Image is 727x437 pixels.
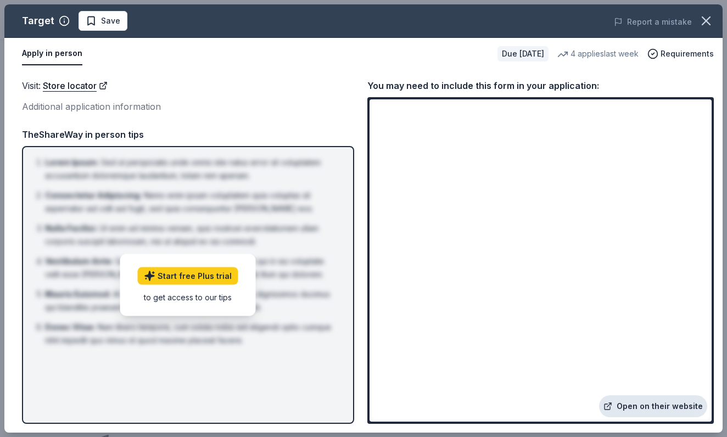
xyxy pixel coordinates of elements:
li: Nemo enim ipsam voluptatem quia voluptas sit aspernatur aut odit aut fugit, sed quia consequuntur... [45,189,338,215]
li: Ut enim ad minima veniam, quis nostrum exercitationem ullam corporis suscipit laboriosam, nisi ut... [45,222,338,248]
a: Open on their website [599,395,707,417]
button: Report a mistake [614,15,692,29]
span: Lorem Ipsum : [45,158,99,167]
span: Mauris Euismod : [45,289,111,299]
div: 4 applies last week [557,47,639,60]
li: At vero eos et accusamus et iusto odio dignissimos ducimus qui blanditiis praesentium voluptatum ... [45,288,338,314]
button: Apply in person [22,42,82,65]
div: Due [DATE] [497,46,549,61]
div: to get access to our tips [138,292,238,303]
div: Target [22,12,54,30]
span: Vestibulum Ante : [45,256,113,266]
div: Visit : [22,79,354,93]
div: TheShareWay in person tips [22,127,354,142]
span: Save [101,14,120,27]
a: Start free Plus trial [138,267,238,285]
div: You may need to include this form in your application: [367,79,714,93]
li: Quis autem vel eum iure reprehenderit qui in ea voluptate velit esse [PERSON_NAME] nihil molestia... [45,255,338,281]
span: Consectetur Adipiscing : [45,191,142,200]
li: Nam libero tempore, cum soluta nobis est eligendi optio cumque nihil impedit quo minus id quod ma... [45,321,338,347]
span: Nulla Facilisi : [45,223,97,233]
li: Sed ut perspiciatis unde omnis iste natus error sit voluptatem accusantium doloremque laudantium,... [45,156,338,182]
div: Additional application information [22,99,354,114]
button: Save [79,11,127,31]
a: Store locator [43,79,108,93]
span: Requirements [661,47,714,60]
button: Requirements [647,47,714,60]
span: Donec Vitae : [45,322,96,332]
